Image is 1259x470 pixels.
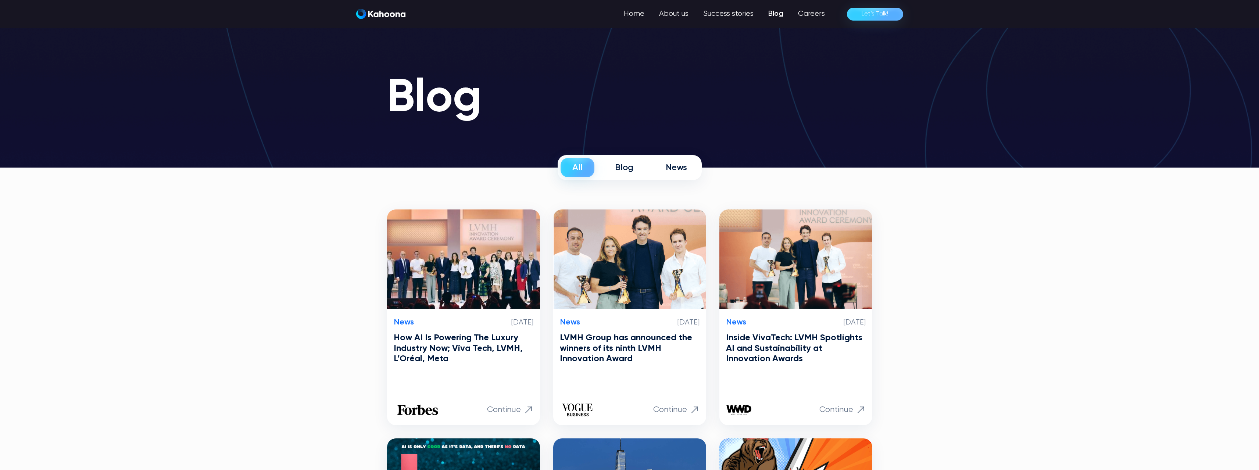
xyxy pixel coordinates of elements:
[615,162,633,173] div: Blog
[819,405,853,415] p: Continue
[847,8,903,21] a: Let’s Talk!
[616,7,652,21] a: Home
[553,209,706,425] a: News[DATE]LVMH Group has announced the winners of its ninth LVMH Innovation AwardContinue
[666,162,687,173] div: News
[387,73,872,123] h1: Blog
[696,7,761,21] a: Success stories
[726,317,746,327] p: News
[791,7,832,21] a: Careers
[487,405,521,415] p: Continue
[356,9,405,19] a: home
[511,318,533,327] p: [DATE]
[394,317,414,327] p: News
[844,318,866,327] p: [DATE]
[572,162,583,173] div: All
[560,333,700,364] h3: LVMH Group has announced the winners of its ninth LVMH Innovation Award
[677,318,700,327] p: [DATE]
[653,405,687,415] p: Continue
[652,7,696,21] a: About us
[387,209,540,425] a: News[DATE]How AI Is Powering The Luxury Industry Now; Viva Tech, LVMH, L’Oréal, MetaContinue
[761,7,791,21] a: Blog
[356,9,405,19] img: Kahoona logo white
[394,333,533,364] h3: How AI Is Powering The Luxury Industry Now; Viva Tech, LVMH, L’Oréal, Meta
[560,317,580,327] p: News
[726,333,866,364] h3: Inside VivaTech: LVMH Spotlights AI and Sustainability at Innovation Awards
[862,8,888,20] div: Let’s Talk!
[719,209,872,425] a: News[DATE]Inside VivaTech: LVMH Spotlights AI and Sustainability at Innovation AwardsContinue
